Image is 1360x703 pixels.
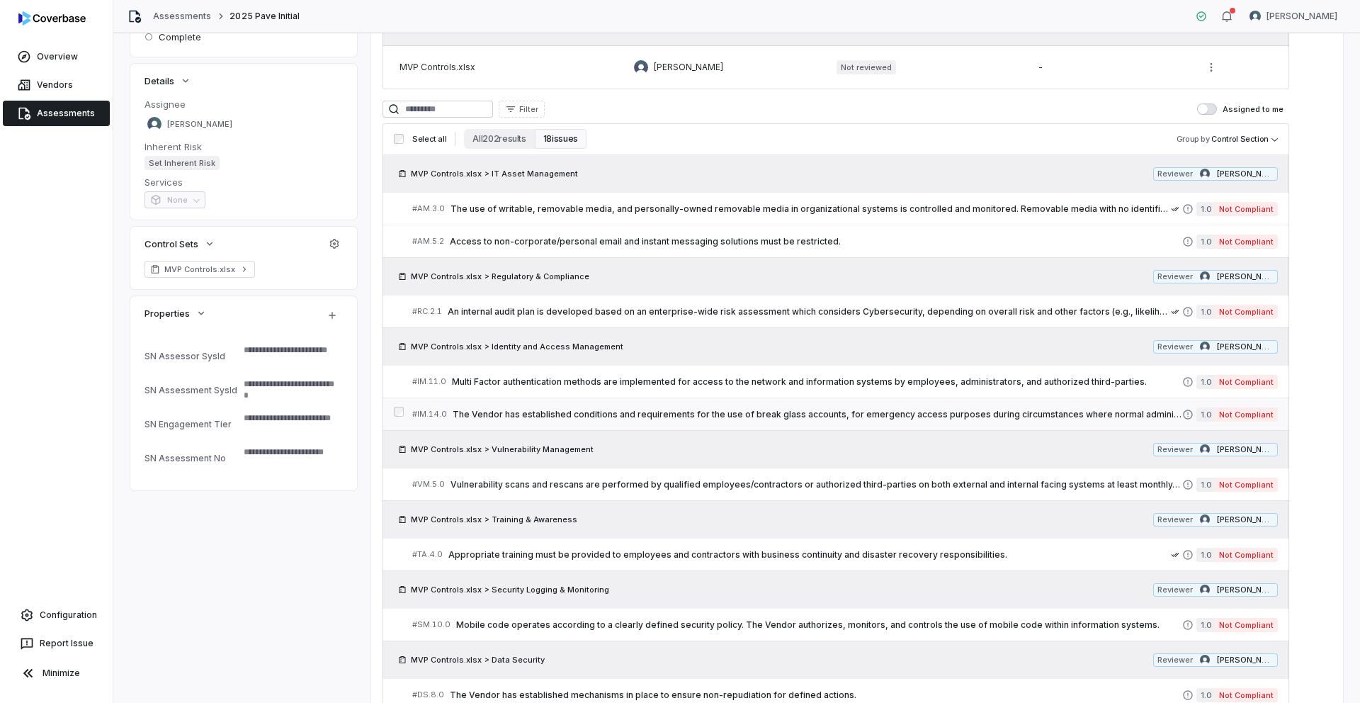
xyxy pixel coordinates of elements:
[399,62,617,73] div: MVP Controls.xlsx
[452,376,1182,388] span: Multi Factor authentication methods are implemented for access to the network and information sys...
[412,468,1278,500] a: #VM.5.0Vulnerability scans and rescans are performed by qualified employees/contractors or author...
[3,44,110,69] a: Overview
[412,296,1278,327] a: #RC.2.1An internal audit plan is developed based on an enterprise-wide risk assessment which cons...
[1038,62,1184,73] div: -
[654,62,723,73] span: [PERSON_NAME]
[144,419,238,429] div: SN Engagement Tier
[144,385,238,395] div: SN Assessment SysId
[412,193,1278,225] a: #AM.3.0The use of writable, removable media, and personally-owned removable media in organization...
[1196,478,1215,492] span: 1.0
[1215,202,1278,216] span: Not Compliant
[140,231,220,257] button: Control Sets
[412,203,445,214] span: # AM.3.0
[499,101,545,118] button: Filter
[140,300,211,326] button: Properties
[1200,514,1210,524] img: Tomo Majima avatar
[456,619,1182,631] span: Mobile code operates according to a clearly defined security policy. The Vendor authorizes, monit...
[229,11,300,22] span: 2025 Pave Initial
[1157,514,1193,525] span: Reviewer
[144,453,238,463] div: SN Assessment No
[153,11,211,22] a: Assessments
[837,60,896,74] span: Not reviewed
[1196,548,1215,562] span: 1.0
[412,306,442,317] span: # RC.2.1
[1215,548,1278,562] span: Not Compliant
[411,168,578,179] span: MVP Controls.xlsx > IT Asset Management
[144,261,255,278] a: MVP Controls.xlsx
[144,237,198,250] span: Control Sets
[3,72,110,98] a: Vendors
[450,690,1182,701] span: The Vendor has established mechanisms in place to ensure non-repudiation for defined actions.
[450,236,1182,247] span: Access to non-corporate/personal email and instant messaging solutions must be restricted.
[411,271,589,282] span: MVP Controls.xlsx > Regulatory & Compliance
[448,549,1171,561] span: Appropriate training must be provided to employees and contractors with business continuity and d...
[1200,444,1210,454] img: Tomo Majima avatar
[1196,618,1215,632] span: 1.0
[144,156,220,170] span: Set Inherent Risk
[144,176,343,189] dt: Services
[1157,655,1193,665] span: Reviewer
[1200,342,1210,351] img: Tomo Majima avatar
[1196,688,1215,702] span: 1.0
[1241,6,1346,27] button: Adeola Ajiginni avatar[PERSON_NAME]
[1196,407,1215,422] span: 1.0
[144,98,343,111] dt: Assignee
[1215,478,1278,492] span: Not Compliant
[1196,375,1215,389] span: 1.0
[412,690,444,700] span: # DS.8.0
[412,549,443,560] span: # TA.4.0
[412,409,447,420] span: # IM.14.0
[1249,11,1261,22] img: Adeola Ajiginni avatar
[412,398,1278,430] a: #IM.14.0The Vendor has established conditions and requirements for the use of break glass account...
[450,479,1182,490] span: Vulnerability scans and rescans are performed by qualified employees/contractors or authorized th...
[411,341,623,352] span: MVP Controls.xlsx > Identity and Access Management
[1217,169,1274,179] span: [PERSON_NAME]
[1196,305,1215,319] span: 1.0
[1217,585,1274,595] span: [PERSON_NAME]
[6,631,107,656] button: Report Issue
[1200,655,1210,665] img: Tomo Majima avatar
[1197,103,1217,115] button: Assigned to me
[1217,342,1274,352] span: [PERSON_NAME]
[167,119,232,130] span: [PERSON_NAME]
[1215,407,1278,422] span: Not Compliant
[412,479,445,490] span: # VM.5.0
[412,609,1278,641] a: #SM.10.0Mobile code operates according to a clearly defined security policy. The Vendor authorize...
[448,306,1171,317] span: An internal audit plan is developed based on an enterprise-wide risk assessment which considers C...
[147,117,161,131] img: Adeola Ajiginni avatar
[164,264,235,275] span: MVP Controls.xlsx
[144,140,343,153] dt: Inherent Risk
[1196,235,1215,249] span: 1.0
[1157,271,1193,282] span: Reviewer
[144,307,190,320] span: Properties
[140,68,195,94] button: Details
[1200,169,1210,179] img: Tomo Majima avatar
[412,619,450,630] span: # SM.10.0
[1157,342,1193,352] span: Reviewer
[1200,271,1210,281] img: Tomo Majima avatar
[412,236,444,247] span: # AM.5.2
[1217,655,1274,665] span: [PERSON_NAME]
[412,134,446,145] span: Select all
[1177,134,1210,144] span: Group by
[1157,444,1193,455] span: Reviewer
[634,60,648,74] img: Tomo Majima avatar
[411,654,545,665] span: MVP Controls.xlsx > Data Security
[519,104,538,115] span: Filter
[412,376,446,387] span: # IM.11.0
[1217,514,1274,525] span: [PERSON_NAME]
[1266,11,1337,22] span: [PERSON_NAME]
[1215,688,1278,702] span: Not Compliant
[1215,618,1278,632] span: Not Compliant
[1196,202,1215,216] span: 1.0
[411,584,609,595] span: MVP Controls.xlsx > Security Logging & Monitoring
[18,11,86,26] img: logo-D7KZi-bG.svg
[450,203,1171,215] span: The use of writable, removable media, and personally-owned removable media in organizational syst...
[411,444,594,455] span: MVP Controls.xlsx > Vulnerability Management
[1217,444,1274,455] span: [PERSON_NAME]
[412,225,1278,257] a: #AM.5.2Access to non-corporate/personal email and instant messaging solutions must be restricted....
[6,602,107,628] a: Configuration
[411,514,577,525] span: MVP Controls.xlsx > Training & Awareness
[6,659,107,687] button: Minimize
[159,30,201,43] span: Complete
